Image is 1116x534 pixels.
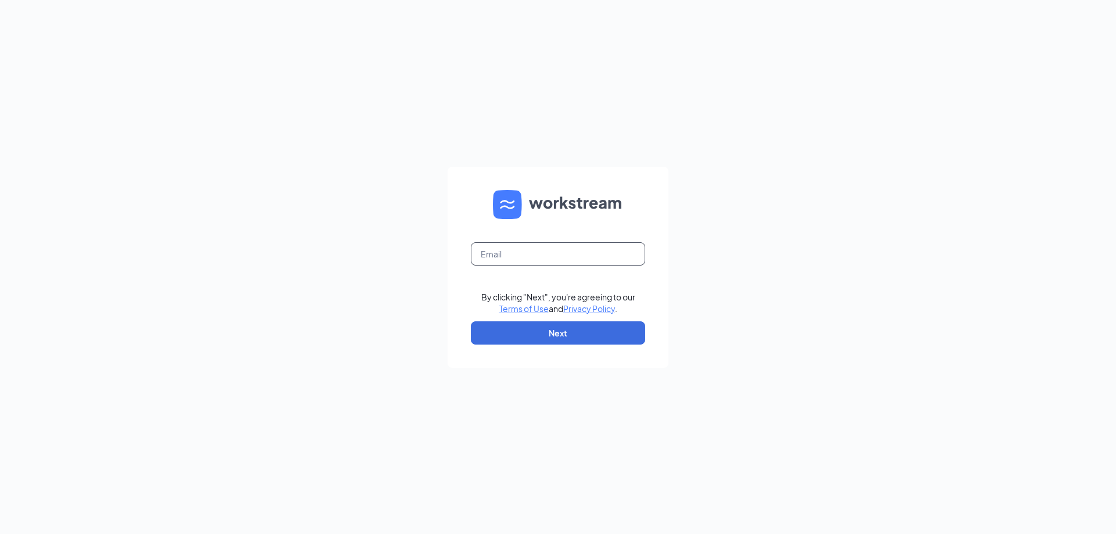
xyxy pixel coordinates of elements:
a: Terms of Use [499,303,549,314]
div: By clicking "Next", you're agreeing to our and . [481,291,635,314]
button: Next [471,321,645,345]
input: Email [471,242,645,266]
img: WS logo and Workstream text [493,190,623,219]
a: Privacy Policy [563,303,615,314]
